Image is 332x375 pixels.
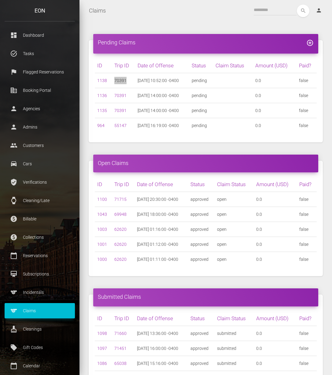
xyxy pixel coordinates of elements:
[98,39,314,46] h4: Pending Claims
[135,192,188,207] td: [DATE] 20:30:00 -0400
[188,252,215,267] td: approved
[215,341,254,356] td: submitted
[5,46,75,61] a: task_alt Tasks
[254,237,297,252] td: 0.0
[9,288,70,297] p: Incidentals
[9,49,70,58] p: Tasks
[215,177,254,192] th: Claim Status
[188,207,215,222] td: approved
[5,285,75,300] a: sports Incidentals
[9,251,70,260] p: Reservations
[97,227,107,232] a: 1003
[189,58,213,73] th: Status
[9,214,70,223] p: Billable
[297,118,317,133] td: false
[188,311,215,326] th: Status
[89,3,106,18] a: Claims
[5,340,75,355] a: local_offer Gift Codes
[114,78,127,83] a: 70391
[5,28,75,43] a: dashboard Dashboard
[254,341,297,356] td: 0.0
[297,5,309,17] i: search
[9,67,70,77] p: Flagged Reservations
[5,248,75,263] a: calendar_today Reservations
[9,141,70,150] p: Customers
[114,123,127,128] a: 55147
[135,207,188,222] td: [DATE] 18:00:00 -0400
[135,252,188,267] td: [DATE] 01:11:00 -0400
[297,326,317,341] td: false
[5,119,75,135] a: person Admins
[9,31,70,40] p: Dashboard
[215,192,254,207] td: open
[297,192,317,207] td: false
[9,159,70,168] p: Cars
[316,7,322,13] i: person
[189,73,213,88] td: pending
[297,341,317,356] td: false
[5,211,75,227] a: paid Billable
[297,103,317,118] td: false
[95,177,112,192] th: ID
[95,58,112,73] th: ID
[5,138,75,153] a: people Customers
[215,252,254,267] td: open
[189,118,213,133] td: pending
[114,197,127,202] a: 71715
[254,192,297,207] td: 0.0
[5,266,75,282] a: card_membership Subscriptions
[9,122,70,132] p: Admins
[9,269,70,279] p: Subscriptions
[135,356,188,371] td: [DATE] 15:16:00 -0400
[97,108,107,113] a: 1135
[135,237,188,252] td: [DATE] 01:12:00 -0400
[135,103,190,118] td: [DATE] 14:00:00 -0400
[9,324,70,334] p: Cleanings
[114,257,127,262] a: 62620
[297,356,317,371] td: false
[97,242,107,247] a: 1001
[97,257,107,262] a: 1000
[254,356,297,371] td: 0.0
[5,83,75,98] a: corporate_fare Booking Portal
[135,311,188,326] th: Date of Offense
[5,156,75,171] a: drive_eta Cars
[5,174,75,190] a: verified_user Verifications
[9,343,70,352] p: Gift Codes
[254,177,297,192] th: Amount (USD)
[114,331,127,336] a: 71660
[135,118,190,133] td: [DATE] 16:19:00 -0400
[98,293,314,301] h4: Submitted Claims
[114,346,127,351] a: 71451
[254,222,297,237] td: 0.0
[9,361,70,370] p: Calendar
[112,177,135,192] th: Trip ID
[9,178,70,187] p: Verifications
[297,237,317,252] td: false
[9,196,70,205] p: Cleaning/Late
[112,58,135,73] th: Trip ID
[5,64,75,80] a: flag Flagged Reservations
[135,326,188,341] td: [DATE] 13:36:00 -0400
[97,331,107,336] a: 1098
[5,230,75,245] a: paid Collections
[95,311,112,326] th: ID
[297,177,317,192] th: Paid?
[254,311,297,326] th: Amount (USD)
[297,311,317,326] th: Paid?
[188,177,215,192] th: Status
[112,311,135,326] th: Trip ID
[297,58,317,73] th: Paid?
[9,306,70,315] p: Claims
[215,311,254,326] th: Claim Status
[189,103,213,118] td: pending
[5,303,75,318] a: sports Claims
[306,39,314,47] i: add_circle_outline
[253,88,297,103] td: 0.0
[97,78,107,83] a: 1138
[188,326,215,341] td: approved
[114,361,127,366] a: 65038
[215,356,254,371] td: submitted
[5,193,75,208] a: watch Cleaning/Late
[114,212,127,217] a: 69948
